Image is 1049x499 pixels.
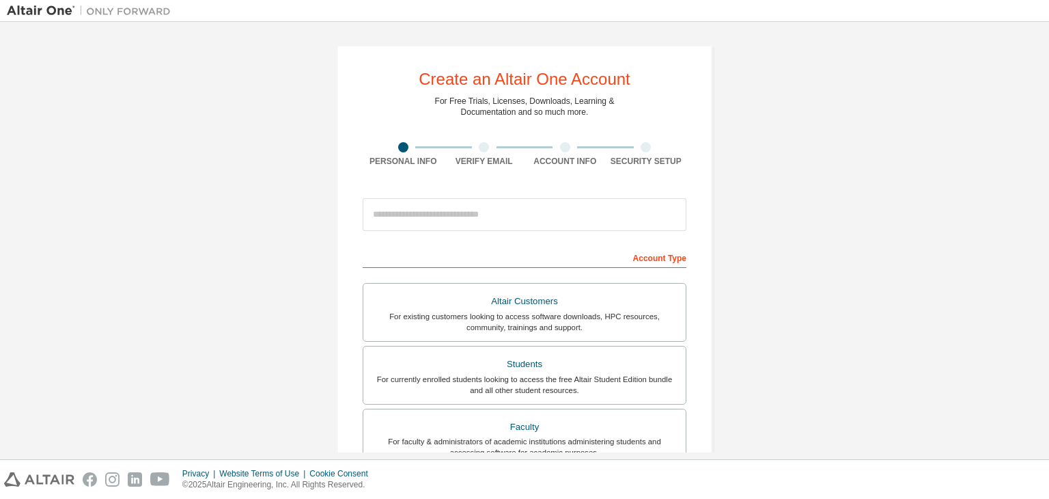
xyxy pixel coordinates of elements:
[128,472,142,487] img: linkedin.svg
[435,96,615,118] div: For Free Trials, Licenses, Downloads, Learning & Documentation and so much more.
[444,156,525,167] div: Verify Email
[4,472,74,487] img: altair_logo.svg
[309,468,376,479] div: Cookie Consent
[182,468,219,479] div: Privacy
[219,468,309,479] div: Website Terms of Use
[419,71,630,87] div: Create an Altair One Account
[606,156,687,167] div: Security Setup
[372,436,677,458] div: For faculty & administrators of academic institutions administering students and accessing softwa...
[372,374,677,396] div: For currently enrolled students looking to access the free Altair Student Edition bundle and all ...
[372,418,677,437] div: Faculty
[524,156,606,167] div: Account Info
[7,4,178,18] img: Altair One
[83,472,97,487] img: facebook.svg
[150,472,170,487] img: youtube.svg
[372,292,677,311] div: Altair Customers
[182,479,376,491] p: © 2025 Altair Engineering, Inc. All Rights Reserved.
[372,311,677,333] div: For existing customers looking to access software downloads, HPC resources, community, trainings ...
[105,472,120,487] img: instagram.svg
[363,246,686,268] div: Account Type
[372,355,677,374] div: Students
[363,156,444,167] div: Personal Info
